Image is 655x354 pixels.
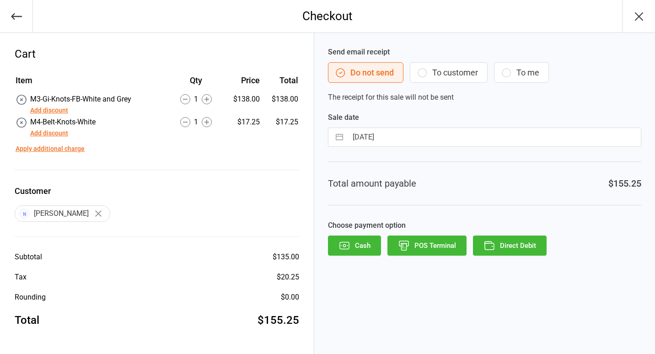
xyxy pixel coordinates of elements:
div: Rounding [15,292,46,303]
div: Total amount payable [328,177,416,190]
div: 1 [169,117,223,128]
td: $138.00 [263,94,298,116]
button: Add discount [30,106,68,115]
td: $17.25 [263,117,298,139]
div: Subtotal [15,252,42,263]
button: POS Terminal [387,236,467,256]
div: Price [224,74,260,86]
div: $135.00 [273,252,299,263]
button: Apply additional charge [16,144,85,154]
label: Send email receipt [328,47,641,58]
div: [PERSON_NAME] [15,205,110,222]
div: Tax [15,272,27,283]
th: Total [263,74,298,93]
button: Add discount [30,129,68,138]
button: To me [494,62,549,83]
div: Total [15,312,39,328]
span: M4-Belt-Knots-White [30,118,96,126]
div: 1 [169,94,223,105]
label: Choose payment option [328,220,641,231]
th: Qty [169,74,223,93]
button: Do not send [328,62,403,83]
div: $20.25 [277,272,299,283]
div: $155.25 [258,312,299,328]
div: $0.00 [281,292,299,303]
div: $155.25 [608,177,641,190]
label: Customer [15,185,299,197]
div: Cart [15,46,299,62]
th: Item [16,74,168,93]
div: The receipt for this sale will not be sent [328,47,641,103]
button: To customer [410,62,488,83]
label: Sale date [328,112,641,123]
div: $17.25 [224,117,260,128]
div: $138.00 [224,94,260,105]
button: Direct Debit [473,236,547,256]
button: Cash [328,236,381,256]
span: M3-Gi-Knots-FB-White and Grey [30,95,131,103]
